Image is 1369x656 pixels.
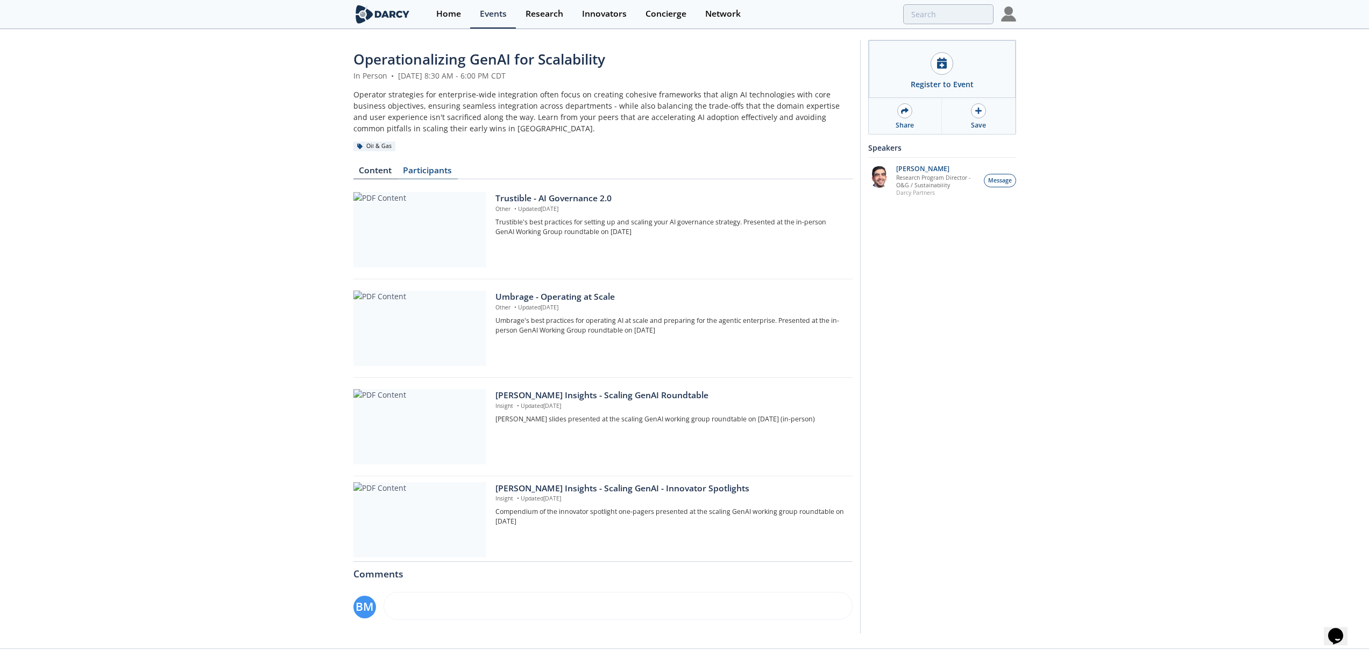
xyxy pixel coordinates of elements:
p: Trustible's best practices for setting up and scaling your AI governance strategy. Presented at t... [495,217,845,237]
div: Research [526,10,563,18]
p: Other Updated [DATE] [495,304,845,312]
a: PDF Content Trustible - AI Governance 2.0 Other •Updated[DATE] Trustible's best practices for set... [353,192,853,267]
div: Concierge [646,10,686,18]
p: [PERSON_NAME] [896,165,978,173]
div: BM [353,596,376,618]
p: Compendium of the innovator spotlight one-pagers presented at the scaling GenAI working group rou... [495,507,845,527]
p: Other Updated [DATE] [495,205,845,214]
span: • [512,304,518,311]
p: [PERSON_NAME] slides presented at the scaling GenAI working group roundtable on [DATE] (in-person) [495,414,845,424]
div: Operator strategies for enterprise-wide integration often focus on creating cohesive frameworks t... [353,89,853,134]
div: Home [436,10,461,18]
span: • [389,70,396,81]
a: PDF Content [PERSON_NAME] Insights - Scaling GenAI - Innovator Spotlights Insight •Updated[DATE] ... [353,482,853,558]
div: Register to Event [911,79,974,90]
span: Operationalizing GenAI for Scalability [353,50,605,69]
span: • [515,495,521,502]
span: Message [988,177,1012,185]
p: Insight Updated [DATE] [495,402,845,411]
p: Insight Updated [DATE] [495,495,845,503]
p: Umbrage's best practices for operating AI at scale and preparing for the agentic enterprise. Pres... [495,316,845,336]
div: Umbrage - Operating at Scale [495,291,845,304]
a: Content [353,166,398,179]
img: logo-wide.svg [353,5,412,24]
iframe: chat widget [1324,613,1358,645]
span: • [512,205,518,213]
div: [PERSON_NAME] Insights - Scaling GenAI - Innovator Spotlights [495,482,845,495]
div: Share [896,121,914,130]
div: In Person [DATE] 8:30 AM - 6:00 PM CDT [353,70,853,81]
div: Trustible - AI Governance 2.0 [495,192,845,205]
img: Profile [1001,6,1016,22]
p: Research Program Director - O&G / Sustainability [896,174,978,189]
div: [PERSON_NAME] Insights - Scaling GenAI Roundtable [495,389,845,402]
button: Message [984,174,1016,187]
a: Participants [398,166,458,179]
div: Events [480,10,507,18]
div: Network [705,10,741,18]
input: Advanced Search [903,4,994,24]
a: PDF Content Umbrage - Operating at Scale Other •Updated[DATE] Umbrage's best practices for operat... [353,291,853,366]
a: PDF Content [PERSON_NAME] Insights - Scaling GenAI Roundtable Insight •Updated[DATE] [PERSON_NAME... [353,389,853,464]
div: Save [971,121,986,130]
img: 44401130-f463-4f9c-a816-b31c67b6af04 [868,165,891,188]
div: Speakers [868,138,1016,157]
span: • [515,402,521,410]
div: Oil & Gas [353,142,396,151]
div: Innovators [582,10,627,18]
p: Darcy Partners [896,189,978,196]
div: Comments [353,562,853,579]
